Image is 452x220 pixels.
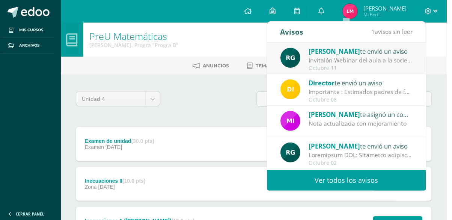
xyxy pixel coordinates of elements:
div: Nota actualizada con mejoramiento [314,119,418,128]
a: PreU Matemáticas [95,30,172,42]
div: Octubre 08 [314,97,418,103]
span: 1 [377,27,380,36]
img: f0b35651ae50ff9c693c4cbd3f40c4bb.png [286,79,306,99]
span: [DATE] [104,184,120,190]
h1: PreU Matemáticas [95,31,184,41]
img: e71b507b6b1ebf6fbe7886fc31de659d.png [286,111,306,131]
div: te envió un aviso [314,46,418,56]
img: 24ef3269677dd7dd963c57b86ff4a022.png [286,143,306,162]
img: 24ef3269677dd7dd963c57b86ff4a022.png [286,48,306,68]
span: avisos sin leer [377,27,418,36]
a: Archivos [6,38,60,53]
input: Busca la actividad aquí... [262,92,437,106]
a: Ver todos los avisos [273,170,431,191]
span: Cerrar panel [21,211,50,217]
strong: (30.0 pts) [137,138,160,144]
div: te envió un aviso [314,141,418,151]
span: [PERSON_NAME] [314,47,365,56]
a: Unidad 4 [81,92,165,106]
div: Octubre 02 [314,160,418,166]
a: Temas [252,60,278,72]
span: Unidad 4 [87,92,145,106]
span: [PERSON_NAME] [369,5,412,12]
a: Anuncios [198,60,234,72]
div: Quinto Bach. Progra 'Progra B' [95,41,184,49]
span: Zona [90,184,102,190]
div: Octubre 11 [314,65,418,71]
span: Examen [90,144,109,150]
div: Examen de unidad [90,138,160,144]
span: Temas [261,63,278,68]
span: Mi Perfil [369,11,412,18]
div: Avisos [286,21,309,42]
div: te envió un aviso [314,78,418,88]
span: Archivos [25,42,45,49]
div: Importante : Estimados padres de familia y/o encargados. Les informamos que para la entrega de no... [314,88,418,96]
span: [PERSON_NAME] [314,142,365,150]
span: Mis cursos [25,27,49,33]
span: Anuncios [208,63,234,68]
strong: (10.0 pts) [128,178,151,184]
div: Inecuaciones II [90,178,151,184]
div: Invitación UVG: Estimados orientadores, Reciba un cordial saludo. Nos complace invitar a sus estu... [314,151,418,159]
div: Invitaión Webinar del aula a la sociedad - UVG: Te invitamos a descubrir cómo la ciencia se convi... [314,56,418,65]
span: Director [314,79,340,87]
a: Mis cursos [6,23,60,38]
span: [PERSON_NAME] [314,110,365,119]
img: 6956da7f3a373973a26dff1914efb300.png [348,4,363,19]
div: te asignó un comentario en 'Laboratorio 2- Promedio ponderado- armonico-cuadratico' para 'Estadís... [314,109,418,119]
span: [DATE] [111,144,127,150]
